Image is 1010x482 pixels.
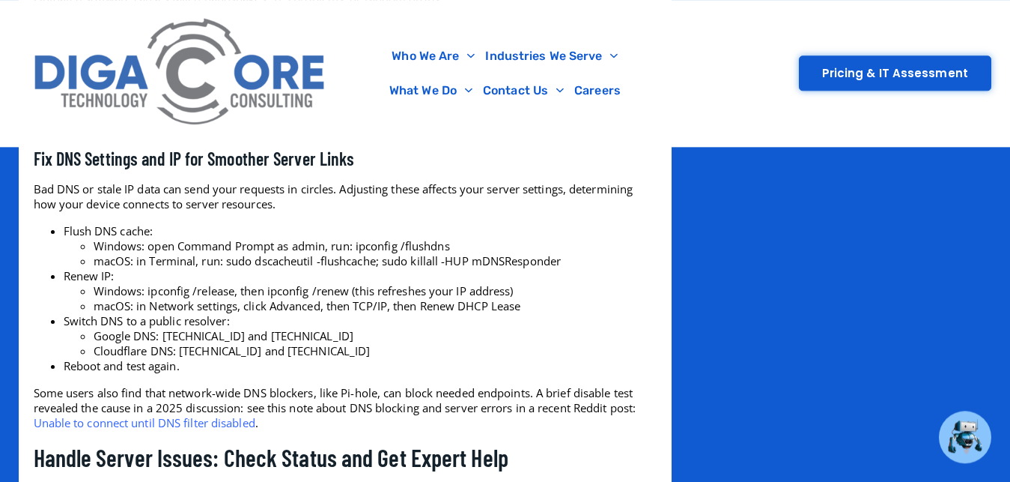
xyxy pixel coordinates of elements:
[569,73,626,108] a: Careers
[26,7,335,139] img: Digacore Logo
[343,39,667,108] nav: Menu
[34,147,657,170] h3: Fix DNS Settings and IP for Smoother Server Links
[255,415,258,430] span: .
[384,73,478,108] a: What We Do
[64,268,115,283] span: Renew IP:
[94,343,371,358] span: Cloudflare DNS: [TECHNICAL_ID] and [TECHNICAL_ID]
[94,298,521,313] span: macOS: in Network settings, click Advanced, then TCP/IP, then Renew DHCP Lease
[386,39,480,73] a: Who We Are
[34,181,633,211] span: Bad DNS or stale IP data can send your requests in circles. Adjusting these affects your server s...
[34,385,636,415] span: Some users also find that network-wide DNS blockers, like Pi-hole, can block needed endpoints. A ...
[799,55,991,91] a: Pricing & IT Assessment
[94,283,514,298] span: Windows: ipconfig /release, then ipconfig /renew (this refreshes your IP address)
[34,442,657,474] h2: Handle Server Issues: Check Status and Get Expert Help
[94,238,450,253] span: Windows: open Command Prompt as admin, run: ipconfig /flushdns
[34,415,255,430] a: Unable to connect until DNS filter disabled
[94,253,562,268] span: macOS: in Terminal, run: sudo dscacheutil -flushcache; sudo killall -HUP mDNSResponder
[480,39,623,73] a: Industries We Serve
[94,328,354,343] span: Google DNS: [TECHNICAL_ID] and [TECHNICAL_ID]
[64,313,230,328] span: Switch DNS to a public resolver:
[64,358,180,373] span: Reboot and test again.
[478,73,569,108] a: Contact Us
[822,67,968,79] span: Pricing & IT Assessment
[64,223,153,238] span: Flush DNS cache:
